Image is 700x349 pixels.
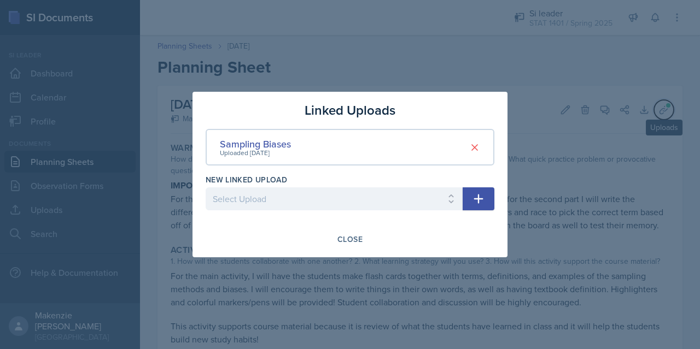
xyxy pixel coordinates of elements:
[305,100,395,120] h3: Linked Uploads
[206,174,287,185] label: New Linked Upload
[337,235,363,244] div: Close
[220,137,291,151] div: Sampling Biases
[330,230,370,249] button: Close
[220,148,291,158] div: Uploaded [DATE]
